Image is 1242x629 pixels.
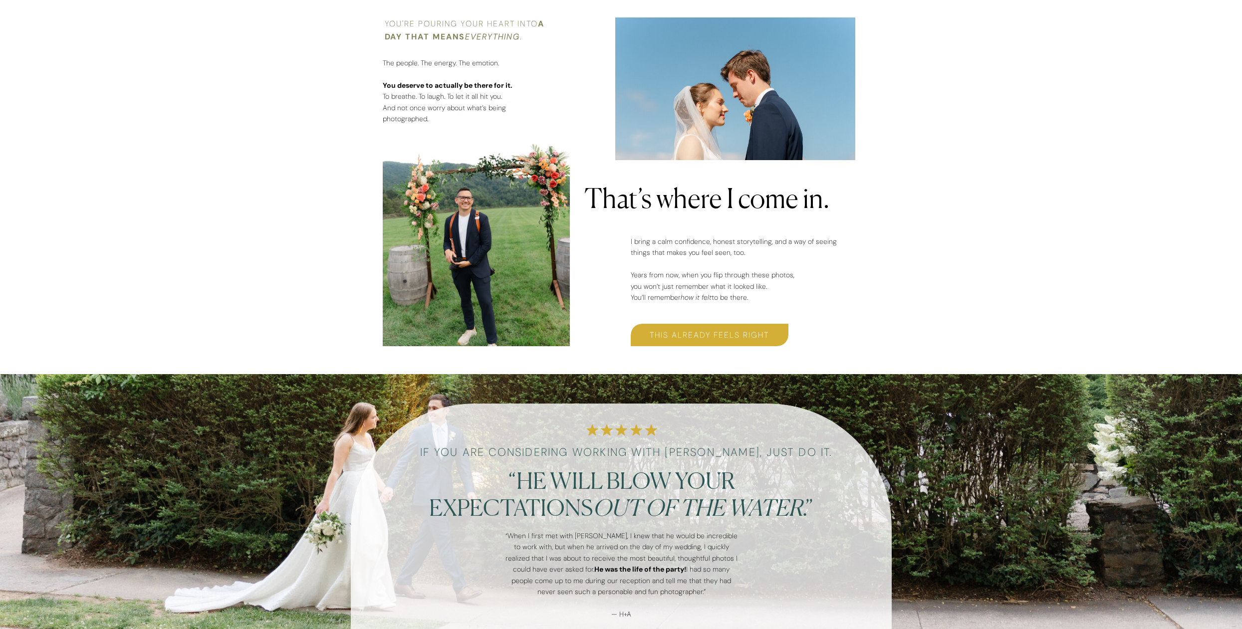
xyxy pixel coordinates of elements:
[385,17,546,57] p: You're pouring your heart into .
[594,565,686,574] b: He was the life of the party!
[366,446,888,465] h3: If you are considering working with [PERSON_NAME], just do it.
[681,293,712,302] i: how it felt
[584,182,840,201] p: That’s where I come in.
[385,18,545,42] b: a day that means
[631,236,840,317] p: I bring a calm confidence, honest storytelling, and a way of seeing things that makes you feel se...
[631,329,788,340] a: This Already Feels Right
[383,81,512,90] b: You deserve to actually be there for it.
[593,494,802,521] i: out of the water
[465,31,519,42] i: everything
[505,530,738,626] p: “When I first met with [PERSON_NAME], I knew that he would be incredible to work with, but when h...
[404,467,839,542] h3: “he will blow your expectations .”
[383,57,543,134] p: The people. The energy. The emotion. To breathe. To laugh. To let it all hit you. And not once wo...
